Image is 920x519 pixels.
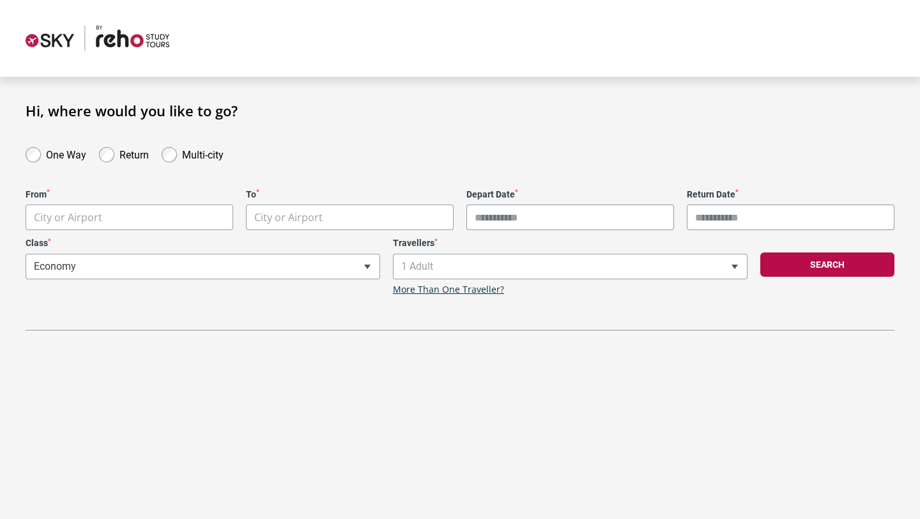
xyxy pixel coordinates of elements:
span: City or Airport [254,210,323,224]
label: Class [26,238,380,249]
label: Multi-city [182,146,224,161]
span: City or Airport [26,205,233,230]
label: Depart Date [466,189,674,200]
label: Travellers [393,238,747,249]
label: Return Date [687,189,894,200]
span: Economy [26,254,380,279]
span: City or Airport [34,210,102,224]
label: Return [119,146,149,161]
span: City or Airport [246,205,454,230]
label: To [246,189,454,200]
span: 1 Adult [393,254,747,279]
a: More Than One Traveller? [393,284,504,295]
span: Economy [26,254,379,279]
span: 1 Adult [394,254,747,279]
label: From [26,189,233,200]
button: Search [760,252,894,277]
h1: Hi, where would you like to go? [26,102,894,119]
span: City or Airport [247,205,453,230]
span: City or Airport [26,205,233,230]
label: One Way [46,146,86,161]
